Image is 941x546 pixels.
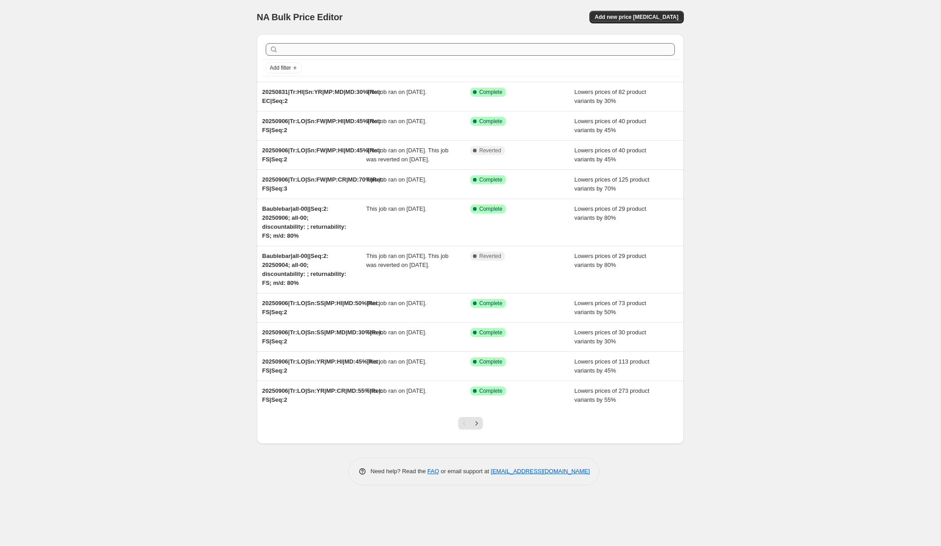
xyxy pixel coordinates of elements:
[575,387,650,403] span: Lowers prices of 273 product variants by 55%
[366,358,427,365] span: This job ran on [DATE].
[575,176,650,192] span: Lowers prices of 125 product variants by 70%
[262,300,380,315] span: 20250906|Tr:LO|Sn:SS|MP:HI|MD:50%|Ret: FS|Seq:2
[575,118,647,133] span: Lowers prices of 40 product variants by 45%
[479,147,501,154] span: Reverted
[262,147,381,163] span: 20250906|Tr:LO|Sn:FW|MP:HI|MD:45%|Ret: FS|Seq:2
[575,253,647,268] span: Lowers prices of 29 product variants by 80%
[595,13,678,21] span: Add new price [MEDICAL_DATA]
[366,329,427,336] span: This job ran on [DATE].
[575,300,647,315] span: Lowers prices of 73 product variants by 50%
[262,387,383,403] span: 20250906|Tr:LO|Sn:YR|MP:CR|MD:55%|Ret: FS|Seq:2
[366,118,427,124] span: This job ran on [DATE].
[575,89,647,104] span: Lowers prices of 82 product variants by 30%
[270,64,291,71] span: Add filter
[575,147,647,163] span: Lowers prices of 40 product variants by 45%
[262,89,381,104] span: 20250831|Tr:HI|Sn:YR|MP:MD|MD:30%|Ret: EC|Seq:2
[366,253,449,268] span: This job ran on [DATE]. This job was reverted on [DATE].
[257,12,343,22] span: NA Bulk Price Editor
[266,62,302,73] button: Add filter
[262,329,383,345] span: 20250906|Tr:LO|Sn:SS|MP:MD|MD:30%|Ret: FS|Seq:2
[428,468,439,475] a: FAQ
[458,417,483,430] nav: Pagination
[479,358,502,365] span: Complete
[575,329,647,345] span: Lowers prices of 30 product variants by 30%
[366,176,427,183] span: This job ran on [DATE].
[479,329,502,336] span: Complete
[575,358,650,374] span: Lowers prices of 113 product variants by 45%
[262,253,346,286] span: Baublebar|all-00||Seq:2: 20250904; all-00; discountability: ; returnability: FS; m/d: 80%
[589,11,684,23] button: Add new price [MEDICAL_DATA]
[439,468,491,475] span: or email support at
[479,387,502,395] span: Complete
[262,118,381,133] span: 20250906|Tr:LO|Sn:FW|MP:HI|MD:45%|Ret: FS|Seq:2
[479,118,502,125] span: Complete
[370,468,428,475] span: Need help? Read the
[262,205,346,239] span: Baublebar|all-00||Seq:2: 20250906; all-00; discountability: ; returnability: FS; m/d: 80%
[366,147,449,163] span: This job ran on [DATE]. This job was reverted on [DATE].
[366,205,427,212] span: This job ran on [DATE].
[575,205,647,221] span: Lowers prices of 29 product variants by 80%
[491,468,590,475] a: [EMAIL_ADDRESS][DOMAIN_NAME]
[366,387,427,394] span: This job ran on [DATE].
[479,205,502,213] span: Complete
[479,300,502,307] span: Complete
[366,300,427,306] span: This job ran on [DATE].
[479,176,502,183] span: Complete
[470,417,483,430] button: Next
[479,253,501,260] span: Reverted
[262,176,384,192] span: 20250906|Tr:LO|Sn:FW|MP:CR|MD:70%|Ret: FS|Seq:3
[262,358,380,374] span: 20250906|Tr:LO|Sn:YR|MP:HI|MD:45%|Ret: FS|Seq:2
[479,89,502,96] span: Complete
[366,89,427,95] span: This job ran on [DATE].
